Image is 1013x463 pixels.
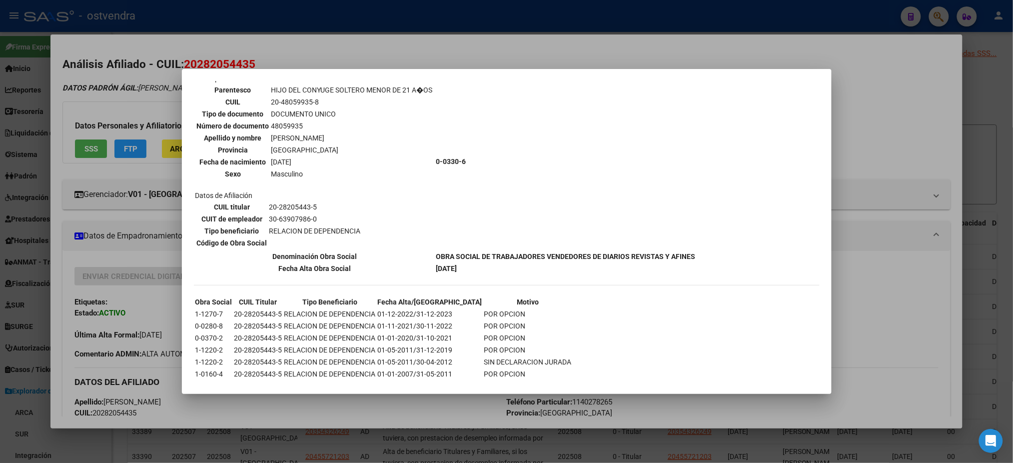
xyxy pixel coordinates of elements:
[195,320,233,331] td: 0-0280-8
[271,84,433,95] td: HIJO DEL CONYUGE SOLTERO MENOR DE 21 A�OS
[284,344,376,355] td: RELACION DE DEPENDENCIA
[284,356,376,367] td: RELACION DE DEPENDENCIA
[196,237,268,248] th: Código de Obra Social
[269,201,361,212] td: 20-28205443-5
[234,356,283,367] td: 20-28205443-5
[284,368,376,379] td: RELACION DE DEPENDENCIA
[271,156,433,167] td: [DATE]
[271,108,433,119] td: DOCUMENTO UNICO
[377,356,483,367] td: 01-05-2011/30-04-2012
[271,144,433,155] td: [GEOGRAPHIC_DATA]
[196,225,268,236] th: Tipo beneficiario
[196,108,270,119] th: Tipo de documento
[195,332,233,343] td: 0-0370-2
[234,380,283,391] td: 20-28205443-5
[196,156,270,167] th: Fecha de nacimiento
[377,308,483,319] td: 01-12-2022/31-12-2023
[377,320,483,331] td: 01-11-2021/30-11-2022
[484,368,572,379] td: POR OPCION
[284,332,376,343] td: RELACION DE DEPENDENCIA
[284,380,376,391] td: RELACION DE DEPENDENCIA
[377,296,483,307] th: Fecha Alta/[GEOGRAPHIC_DATA]
[234,308,283,319] td: 20-28205443-5
[269,225,361,236] td: RELACION DE DEPENDENCIA
[377,332,483,343] td: 01-01-2020/31-10-2021
[196,84,270,95] th: Parentesco
[436,264,457,272] b: [DATE]
[196,132,270,143] th: Apellido y nombre
[234,332,283,343] td: 20-28205443-5
[271,132,433,143] td: [PERSON_NAME]
[484,380,572,391] td: POR OPCION
[234,320,283,331] td: 20-28205443-5
[195,263,435,274] th: Fecha Alta Obra Social
[484,296,572,307] th: Motivo
[484,308,572,319] td: POR OPCION
[484,356,572,367] td: SIN DECLARACION JURADA
[234,344,283,355] td: 20-28205443-5
[196,213,268,224] th: CUIT de empleador
[484,344,572,355] td: POR OPCION
[195,344,233,355] td: 1-1220-2
[271,96,433,107] td: 20-48059935-8
[484,332,572,343] td: POR OPCION
[195,251,435,262] th: Denominación Obra Social
[436,252,696,260] b: OBRA SOCIAL DE TRABAJADORES VENDEDORES DE DIARIOS REVISTAS Y AFINES
[284,296,376,307] th: Tipo Beneficiario
[484,320,572,331] td: POR OPCION
[196,201,268,212] th: CUIL titular
[234,296,283,307] th: CUIL Titular
[195,308,233,319] td: 1-1270-7
[436,157,466,165] b: 0-0330-6
[195,368,233,379] td: 1-0160-4
[234,368,283,379] td: 20-28205443-5
[196,168,270,179] th: Sexo
[377,344,483,355] td: 01-05-2011/31-12-2019
[195,380,233,391] td: 1-1120-9
[284,308,376,319] td: RELACION DE DEPENDENCIA
[195,296,233,307] th: Obra Social
[196,120,270,131] th: Número de documento
[271,168,433,179] td: Masculino
[196,144,270,155] th: Provincia
[269,213,361,224] td: 30-63907986-0
[284,320,376,331] td: RELACION DE DEPENDENCIA
[195,73,435,250] td: Datos personales Datos de Afiliación
[195,356,233,367] td: 1-1220-2
[377,368,483,379] td: 01-01-2007/31-05-2011
[271,120,433,131] td: 48059935
[377,380,483,391] td: 01-09-2005/19-03-2007
[979,429,1003,453] div: Open Intercom Messenger
[196,96,270,107] th: CUIL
